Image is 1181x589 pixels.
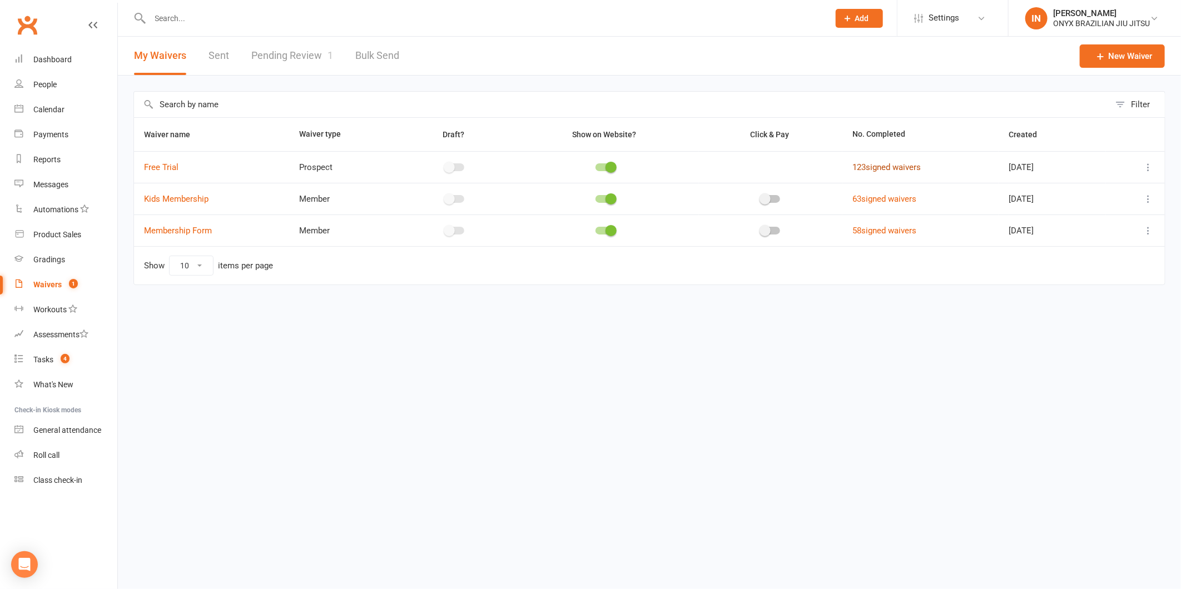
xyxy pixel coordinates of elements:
[144,130,202,139] span: Waiver name
[14,72,117,97] a: People
[144,226,212,236] a: Membership Form
[33,451,59,460] div: Roll call
[144,256,273,276] div: Show
[33,355,53,364] div: Tasks
[144,128,202,141] button: Waiver name
[11,551,38,578] div: Open Intercom Messenger
[14,222,117,247] a: Product Sales
[852,162,921,172] a: 123signed waivers
[69,279,78,288] span: 1
[14,172,117,197] a: Messages
[147,11,821,26] input: Search...
[572,130,636,139] span: Show on Website?
[33,80,57,89] div: People
[443,130,465,139] span: Draft?
[999,183,1106,214] td: [DATE]
[289,151,398,183] td: Prospect
[1025,7,1048,29] div: IN
[289,118,398,151] th: Waiver type
[929,6,959,31] span: Settings
[852,194,916,204] a: 63signed waivers
[999,151,1106,183] td: [DATE]
[209,37,229,75] a: Sent
[1131,98,1150,111] div: Filter
[852,226,916,236] a: 58signed waivers
[14,297,117,322] a: Workouts
[14,147,117,172] a: Reports
[33,280,62,289] div: Waivers
[842,118,999,151] th: No. Completed
[218,261,273,271] div: items per page
[33,130,68,139] div: Payments
[14,418,117,443] a: General attendance kiosk mode
[33,330,88,339] div: Assessments
[1053,18,1150,28] div: ONYX BRAZILIAN JIU JITSU
[327,49,333,61] span: 1
[14,272,117,297] a: Waivers 1
[33,230,81,239] div: Product Sales
[134,92,1110,117] input: Search by name
[33,105,64,114] div: Calendar
[33,55,72,64] div: Dashboard
[14,347,117,372] a: Tasks 4
[33,155,61,164] div: Reports
[14,247,117,272] a: Gradings
[14,197,117,222] a: Automations
[33,380,73,389] div: What's New
[855,14,869,23] span: Add
[1053,8,1150,18] div: [PERSON_NAME]
[14,97,117,122] a: Calendar
[61,354,70,363] span: 4
[355,37,399,75] a: Bulk Send
[33,426,101,435] div: General attendance
[289,183,398,214] td: Member
[1110,92,1165,117] button: Filter
[740,128,801,141] button: Click & Pay
[1009,130,1049,139] span: Created
[144,162,178,172] a: Free Trial
[1080,44,1165,68] a: New Waiver
[562,128,648,141] button: Show on Website?
[750,130,789,139] span: Click & Pay
[13,11,41,39] a: Clubworx
[14,322,117,347] a: Assessments
[14,468,117,493] a: Class kiosk mode
[1009,128,1049,141] button: Created
[289,214,398,246] td: Member
[14,443,117,468] a: Roll call
[33,205,78,214] div: Automations
[144,194,209,204] a: Kids Membership
[33,476,82,485] div: Class check-in
[14,122,117,147] a: Payments
[251,37,333,75] a: Pending Review1
[33,255,65,264] div: Gradings
[999,214,1106,246] td: [DATE]
[836,9,883,28] button: Add
[14,372,117,397] a: What's New
[433,128,477,141] button: Draft?
[14,47,117,72] a: Dashboard
[33,180,68,189] div: Messages
[33,305,67,314] div: Workouts
[134,37,186,75] button: My Waivers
